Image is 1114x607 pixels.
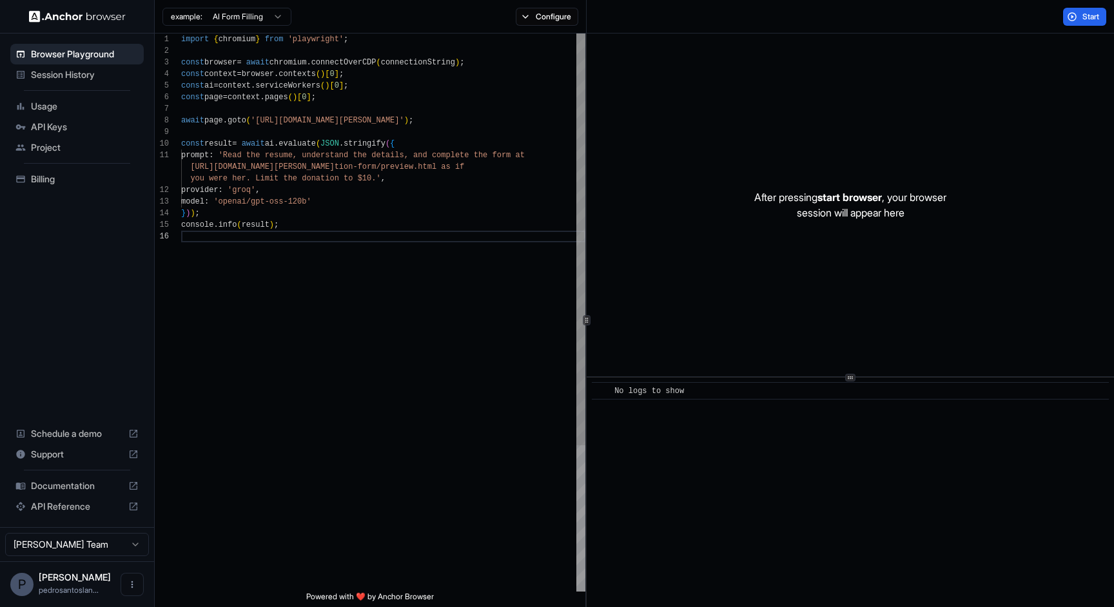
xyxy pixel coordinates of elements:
span: ) [269,220,274,229]
img: Anchor Logo [29,10,126,23]
span: = [213,81,218,90]
span: API Reference [31,500,123,513]
div: 12 [155,184,169,196]
span: { [390,139,395,148]
span: start browser [817,191,882,204]
span: 'playwright' [288,35,344,44]
span: '[URL][DOMAIN_NAME][PERSON_NAME]' [251,116,404,125]
span: ; [344,35,348,44]
span: Schedule a demo [31,427,123,440]
span: pages [265,93,288,102]
span: pedrosantoslanca@gmail.com [39,585,99,595]
div: 6 [155,92,169,103]
span: connectionString [381,58,455,67]
span: . [251,81,255,90]
span: result [242,220,269,229]
span: browser [204,58,237,67]
span: API Keys [31,120,139,133]
span: ) [190,209,195,218]
span: . [306,58,311,67]
div: 9 [155,126,169,138]
span: const [181,58,204,67]
span: = [237,58,241,67]
div: Session History [10,64,144,85]
span: ; [339,70,344,79]
span: [ [325,70,329,79]
span: : [219,186,223,195]
span: : [209,151,213,160]
span: connectOverCDP [311,58,376,67]
div: 13 [155,196,169,207]
div: 10 [155,138,169,149]
span: model [181,197,204,206]
span: . [274,139,278,148]
div: 8 [155,115,169,126]
span: prompt [181,151,209,160]
span: JSON [320,139,339,148]
span: 0 [302,93,306,102]
p: After pressing , your browser session will appear here [754,189,946,220]
span: ) [404,116,409,125]
span: } [181,209,186,218]
div: Project [10,137,144,158]
span: tion-form/preview.html as if [335,162,465,171]
div: Browser Playground [10,44,144,64]
div: Support [10,444,144,465]
span: ( [320,81,325,90]
span: ( [386,139,390,148]
span: ) [320,70,325,79]
span: 'groq' [228,186,255,195]
span: Session History [31,68,139,81]
span: ) [293,93,297,102]
span: example: [171,12,202,22]
div: Documentation [10,476,144,496]
span: context [228,93,260,102]
div: Schedule a demo [10,423,144,444]
span: browser [242,70,274,79]
span: No logs to show [614,387,684,396]
button: Configure [516,8,578,26]
div: API Keys [10,117,144,137]
span: result [204,139,232,148]
span: ] [335,70,339,79]
span: console [181,220,213,229]
div: 5 [155,80,169,92]
span: ; [311,93,316,102]
span: . [213,220,218,229]
div: 14 [155,207,169,219]
span: [ [329,81,334,90]
span: [ [297,93,302,102]
span: 'Read the resume, understand the details, and comp [219,151,451,160]
span: ) [325,81,329,90]
span: . [260,93,264,102]
span: Support [31,448,123,461]
span: Documentation [31,479,123,492]
div: P [10,573,34,596]
span: const [181,139,204,148]
div: 2 [155,45,169,57]
span: Project [31,141,139,154]
span: . [339,139,344,148]
span: Browser Playground [31,48,139,61]
span: ; [460,58,464,67]
span: ( [246,116,251,125]
span: . [223,116,228,125]
div: 3 [155,57,169,68]
span: Pedro Lança [39,572,111,583]
div: 4 [155,68,169,80]
span: ( [316,139,320,148]
span: = [223,93,228,102]
div: Usage [10,96,144,117]
span: contexts [278,70,316,79]
span: const [181,70,204,79]
span: context [219,81,251,90]
span: = [237,70,241,79]
button: Start [1063,8,1106,26]
span: : [204,197,209,206]
span: , [381,174,386,183]
span: context [204,70,237,79]
span: ] [339,81,344,90]
span: lete the form at [451,151,525,160]
span: provider [181,186,219,195]
span: ] [306,93,311,102]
